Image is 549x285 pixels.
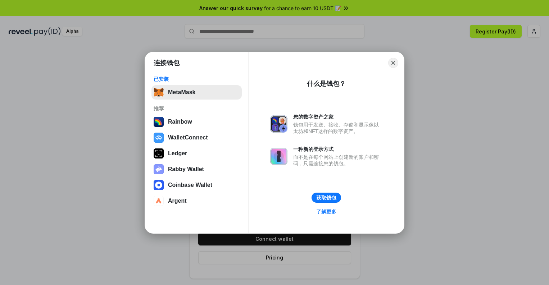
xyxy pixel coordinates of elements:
div: MetaMask [168,89,195,96]
a: 了解更多 [312,207,341,216]
button: 获取钱包 [312,193,341,203]
button: Rainbow [151,115,242,129]
img: svg+xml,%3Csvg%20width%3D%22120%22%20height%3D%22120%22%20viewBox%3D%220%200%20120%20120%22%20fil... [154,117,164,127]
button: MetaMask [151,85,242,100]
div: 钱包用于发送、接收、存储和显示像以太坊和NFT这样的数字资产。 [293,121,382,134]
button: Coinbase Wallet [151,178,242,192]
div: Rainbow [168,119,192,125]
div: 了解更多 [316,208,336,215]
div: 获取钱包 [316,194,336,201]
button: Ledger [151,146,242,161]
div: 一种新的登录方式 [293,146,382,152]
div: 什么是钱包？ [307,79,346,88]
h1: 连接钱包 [154,59,180,67]
button: Close [388,58,398,68]
img: svg+xml,%3Csvg%20xmlns%3D%22http%3A%2F%2Fwww.w3.org%2F2000%2Fsvg%22%20fill%3D%22none%22%20viewBox... [270,148,287,165]
img: svg+xml,%3Csvg%20width%3D%2228%22%20height%3D%2228%22%20viewBox%3D%220%200%2028%2028%22%20fill%3D... [154,133,164,143]
div: WalletConnect [168,134,208,141]
div: 您的数字资产之家 [293,114,382,120]
img: svg+xml,%3Csvg%20fill%3D%22none%22%20height%3D%2233%22%20viewBox%3D%220%200%2035%2033%22%20width%... [154,87,164,97]
div: Argent [168,198,187,204]
img: svg+xml,%3Csvg%20width%3D%2228%22%20height%3D%2228%22%20viewBox%3D%220%200%2028%2028%22%20fill%3D... [154,196,164,206]
div: Coinbase Wallet [168,182,212,188]
img: svg+xml,%3Csvg%20width%3D%2228%22%20height%3D%2228%22%20viewBox%3D%220%200%2028%2028%22%20fill%3D... [154,180,164,190]
img: svg+xml,%3Csvg%20xmlns%3D%22http%3A%2F%2Fwww.w3.org%2F2000%2Fsvg%22%20fill%3D%22none%22%20viewBox... [270,115,287,133]
div: Rabby Wallet [168,166,204,173]
div: 而不是在每个网站上创建新的账户和密码，只需连接您的钱包。 [293,154,382,167]
img: svg+xml,%3Csvg%20xmlns%3D%22http%3A%2F%2Fwww.w3.org%2F2000%2Fsvg%22%20width%3D%2228%22%20height%3... [154,148,164,158]
div: 已安装 [154,76,240,82]
button: WalletConnect [151,130,242,145]
div: 推荐 [154,105,240,112]
button: Rabby Wallet [151,162,242,176]
button: Argent [151,194,242,208]
img: svg+xml,%3Csvg%20xmlns%3D%22http%3A%2F%2Fwww.w3.org%2F2000%2Fsvg%22%20fill%3D%22none%22%20viewBox... [154,164,164,174]
div: Ledger [168,150,187,157]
